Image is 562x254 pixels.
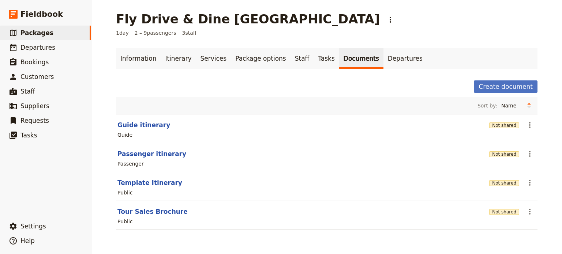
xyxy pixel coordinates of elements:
[117,131,132,139] div: Guide
[339,48,383,69] a: Documents
[117,160,144,167] div: Passenger
[524,119,536,131] button: Actions
[231,48,290,69] a: Package options
[524,100,535,111] button: Change sort direction
[20,58,49,66] span: Bookings
[20,117,49,124] span: Requests
[116,29,129,37] span: 1 day
[196,48,231,69] a: Services
[524,177,536,189] button: Actions
[384,14,397,26] button: Actions
[182,29,197,37] span: 3 staff
[489,122,519,128] button: Not shared
[20,223,46,230] span: Settings
[524,205,536,218] button: Actions
[161,48,196,69] a: Itinerary
[117,149,186,158] button: Passenger itinerary
[489,151,519,157] button: Not shared
[20,88,35,95] span: Staff
[135,29,176,37] span: 2 – 9 passengers
[291,48,314,69] a: Staff
[477,102,497,109] span: Sort by:
[314,48,339,69] a: Tasks
[117,178,182,187] button: Template Itinerary
[383,48,427,69] a: Departures
[117,189,132,196] div: Public
[20,29,53,37] span: Packages
[116,12,380,26] h1: Fly Drive & Dine [GEOGRAPHIC_DATA]
[489,180,519,186] button: Not shared
[117,207,188,216] button: Tour Sales Brochure
[20,9,63,20] span: Fieldbook
[489,209,519,215] button: Not shared
[116,48,161,69] a: Information
[524,148,536,160] button: Actions
[474,80,537,93] button: Create document
[20,44,55,51] span: Departures
[117,121,170,129] button: Guide itinerary
[20,237,35,244] span: Help
[498,100,524,111] select: Sort by:
[117,218,132,225] div: Public
[20,73,54,80] span: Customers
[20,102,49,110] span: Suppliers
[20,132,37,139] span: Tasks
